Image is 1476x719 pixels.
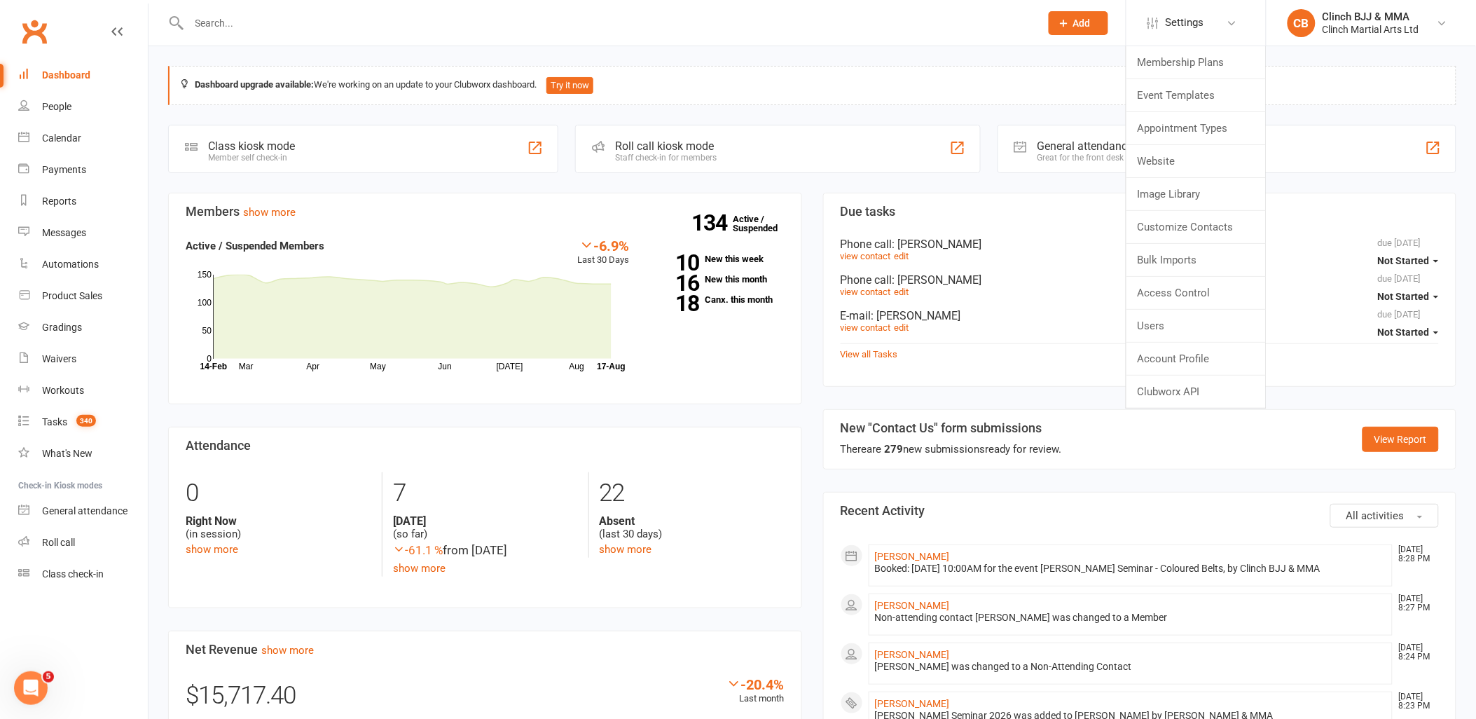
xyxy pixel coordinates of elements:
a: Payments [18,154,148,186]
strong: 10 [650,252,699,273]
div: Class check-in [42,568,104,580]
time: [DATE] 8:27 PM [1392,594,1438,612]
a: Roll call [18,527,148,559]
a: view contact [841,251,891,261]
strong: 134 [692,212,733,233]
button: Not Started [1378,284,1439,309]
a: Reports [18,186,148,217]
a: Gradings [18,312,148,343]
a: Calendar [18,123,148,154]
div: Messages [42,227,86,238]
div: Roll call kiosk mode [615,139,717,153]
span: -61.1 % [393,543,443,557]
div: Clinch Martial Arts Ltd [1323,23,1419,36]
div: Phone call [841,273,1440,287]
a: Event Templates [1126,79,1266,111]
div: Workouts [42,385,84,396]
div: Clinch BJJ & MMA [1323,11,1419,23]
a: edit [895,322,909,333]
a: People [18,91,148,123]
a: Bulk Imports [1126,244,1266,276]
span: : [PERSON_NAME] [892,273,982,287]
a: view contact [841,322,891,333]
a: show more [261,644,314,657]
div: (last 30 days) [600,514,785,541]
a: 18Canx. this month [650,295,784,304]
div: We're working on an update to your Clubworx dashboard. [168,66,1456,105]
div: 0 [186,472,371,514]
div: Payments [42,164,86,175]
strong: 18 [650,293,699,314]
div: Great for the front desk [1037,153,1193,163]
a: [PERSON_NAME] [875,649,950,660]
a: 134Active / Suspended [733,204,795,243]
strong: 16 [650,273,699,294]
h3: Members [186,205,785,219]
a: Access Control [1126,277,1266,309]
h3: Net Revenue [186,643,785,657]
a: show more [243,206,296,219]
a: Website [1126,145,1266,177]
strong: 279 [885,443,904,456]
iframe: Intercom live chat [14,671,48,705]
a: Appointment Types [1126,112,1266,144]
a: view contact [841,287,891,297]
div: General attendance kiosk mode [1037,139,1193,153]
div: 7 [393,472,578,514]
div: CB [1288,9,1316,37]
a: [PERSON_NAME] [875,698,950,709]
span: 5 [43,671,54,683]
h3: New "Contact Us" form submissions [841,421,1062,435]
strong: Absent [600,514,785,528]
div: 22 [600,472,785,514]
span: : [PERSON_NAME] [892,238,982,251]
a: Membership Plans [1126,46,1266,78]
a: View Report [1363,427,1439,452]
div: Non-attending contact [PERSON_NAME] was changed to a Member [875,612,1387,624]
div: Booked: [DATE] 10:00AM for the event [PERSON_NAME] Seminar - Coloured Belts, by Clinch BJJ & MMA [875,563,1387,575]
span: 340 [76,415,96,427]
a: show more [600,543,652,556]
a: show more [393,562,446,575]
span: All activities [1346,509,1405,522]
time: [DATE] 8:24 PM [1392,643,1438,662]
a: Account Profile [1126,343,1266,375]
a: Users [1126,310,1266,342]
a: Workouts [18,375,148,406]
strong: [DATE] [393,514,578,528]
div: Product Sales [42,290,102,301]
div: (so far) [393,514,578,541]
div: Last month [727,676,785,706]
div: (in session) [186,514,371,541]
div: [PERSON_NAME] was changed to a Non-Attending Contact [875,661,1387,673]
div: Calendar [42,132,81,144]
div: Roll call [42,537,75,548]
button: Try it now [546,77,593,94]
a: Messages [18,217,148,249]
span: Not Started [1378,327,1430,338]
div: Phone call [841,238,1440,251]
span: : [PERSON_NAME] [871,309,961,322]
span: Not Started [1378,255,1430,266]
div: -6.9% [577,238,629,253]
span: Add [1073,18,1091,29]
time: [DATE] 8:23 PM [1392,692,1438,711]
strong: Active / Suspended Members [186,240,324,252]
a: edit [895,287,909,297]
button: All activities [1330,504,1439,528]
a: Dashboard [18,60,148,91]
a: [PERSON_NAME] [875,551,950,562]
div: Tasks [42,416,67,427]
span: Not Started [1378,291,1430,302]
a: Image Library [1126,178,1266,210]
h3: Attendance [186,439,785,453]
a: 10New this week [650,254,784,263]
div: Waivers [42,353,76,364]
time: [DATE] 8:28 PM [1392,545,1438,563]
a: Class kiosk mode [18,559,148,590]
h3: Recent Activity [841,504,1440,518]
button: Add [1049,11,1108,35]
div: -20.4% [727,676,785,692]
a: Clubworx API [1126,376,1266,408]
div: Dashboard [42,69,90,81]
